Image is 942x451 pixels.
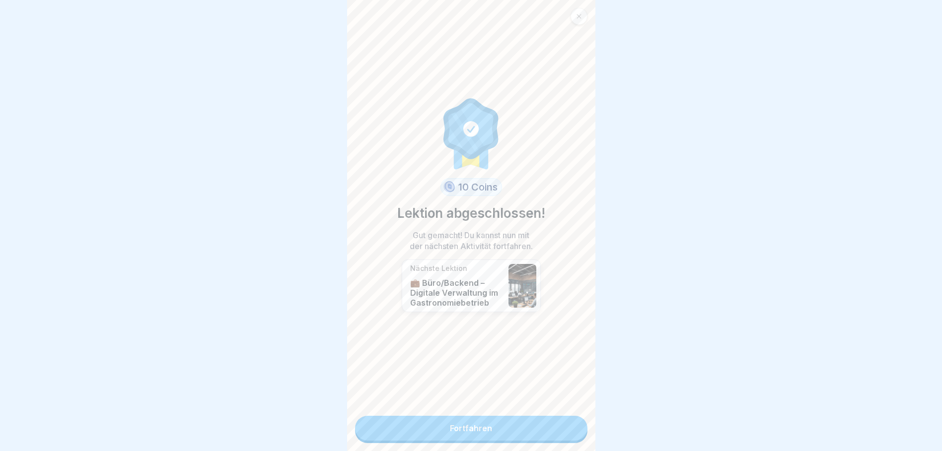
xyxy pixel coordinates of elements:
p: Gut gemacht! Du kannst nun mit der nächsten Aktivität fortfahren. [407,230,536,252]
p: Nächste Lektion [410,264,504,273]
a: Fortfahren [355,416,587,441]
div: 10 Coins [440,178,502,196]
p: 💼 Büro/Backend – Digitale Verwaltung im Gastronomiebetrieb [410,278,504,308]
img: coin.svg [442,180,456,194]
img: completion.svg [438,96,505,170]
p: Lektion abgeschlossen! [397,204,545,223]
